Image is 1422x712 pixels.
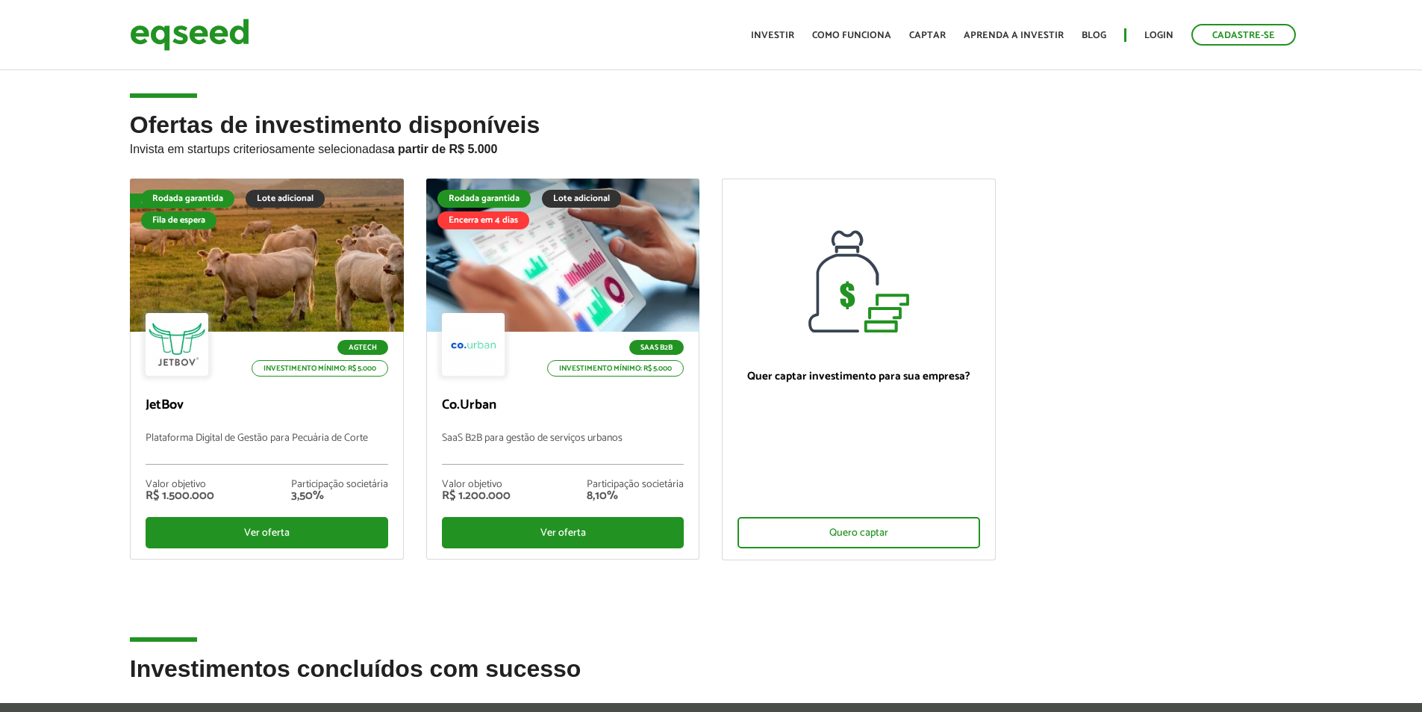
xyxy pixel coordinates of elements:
[442,433,685,465] p: SaaS B2B para gestão de serviços urbanos
[252,360,388,377] p: Investimento mínimo: R$ 5.000
[442,397,685,414] p: Co.Urban
[388,143,498,155] strong: a partir de R$ 5.000
[291,490,388,502] div: 3,50%
[442,490,511,502] div: R$ 1.200.000
[141,190,234,208] div: Rodada garantida
[130,15,249,55] img: EqSeed
[141,211,216,229] div: Fila de espera
[629,340,684,355] p: SaaS B2B
[146,517,388,548] div: Ver oferta
[246,190,325,208] div: Lote adicional
[909,31,946,40] a: Captar
[812,31,891,40] a: Como funciona
[442,517,685,548] div: Ver oferta
[337,340,388,355] p: Agtech
[442,480,511,490] div: Valor objetivo
[146,490,214,502] div: R$ 1.500.000
[130,112,1293,179] h2: Ofertas de investimento disponíveis
[130,179,404,560] a: Fila de espera Rodada garantida Lote adicional Fila de espera Agtech Investimento mínimo: R$ 5.00...
[146,397,388,414] p: JetBov
[737,517,980,548] div: Quero captar
[426,179,700,560] a: Rodada garantida Lote adicional Encerra em 4 dias SaaS B2B Investimento mínimo: R$ 5.000 Co.Urban...
[437,190,531,208] div: Rodada garantida
[542,190,621,208] div: Lote adicional
[146,480,214,490] div: Valor objetivo
[587,490,684,502] div: 8,10%
[1082,31,1106,40] a: Blog
[146,433,388,465] p: Plataforma Digital de Gestão para Pecuária de Corte
[587,480,684,490] div: Participação societária
[130,656,1293,705] h2: Investimentos concluídos com sucesso
[722,179,996,560] a: Quer captar investimento para sua empresa? Quero captar
[547,360,684,377] p: Investimento mínimo: R$ 5.000
[1191,24,1296,46] a: Cadastre-se
[130,138,1293,156] p: Invista em startups criteriosamente selecionadas
[291,480,388,490] div: Participação societária
[1144,31,1173,40] a: Login
[130,194,207,208] div: Fila de espera
[437,211,529,229] div: Encerra em 4 dias
[964,31,1064,40] a: Aprenda a investir
[751,31,794,40] a: Investir
[737,370,980,383] p: Quer captar investimento para sua empresa?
